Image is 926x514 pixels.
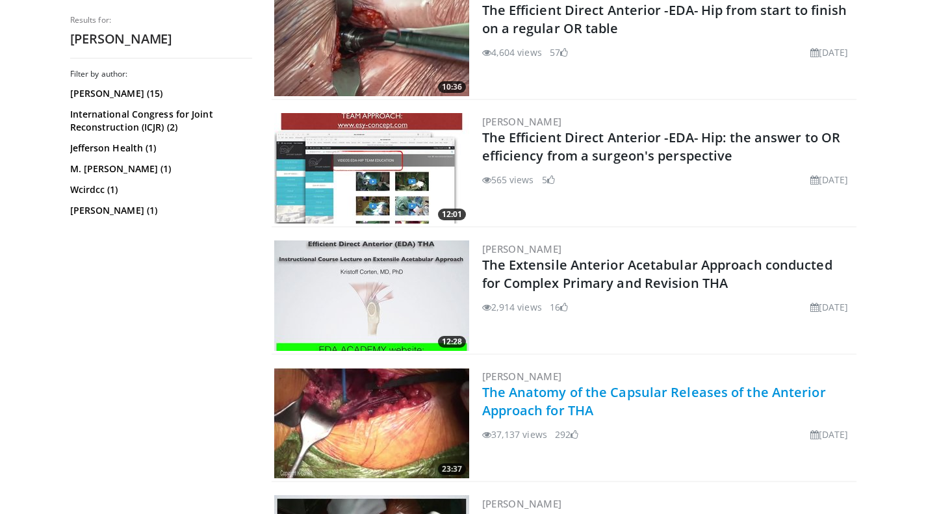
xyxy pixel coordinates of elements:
li: [DATE] [810,173,849,186]
a: [PERSON_NAME] [482,115,562,128]
img: c4ab79f4-af1a-4690-87a6-21f275021fd0.300x170_q85_crop-smart_upscale.jpg [274,368,469,478]
a: The Extensile Anterior Acetabular Approach conducted for Complex Primary and Revision THA [482,256,832,292]
a: [PERSON_NAME] [482,242,562,255]
a: The Anatomy of the Capsular Releases of the Anterior Approach for THA [482,383,826,419]
img: 9b385c59-7548-422b-9730-c1faa0d987e0.300x170_q85_crop-smart_upscale.jpg [274,113,469,224]
a: 23:37 [274,368,469,478]
a: M. [PERSON_NAME] (1) [70,162,249,175]
li: 2,914 views [482,300,542,314]
a: [PERSON_NAME] (15) [70,87,249,100]
a: Jefferson Health (1) [70,142,249,155]
a: The Efficient Direct Anterior -EDA- Hip: the answer to OR efficiency from a surgeon's perspective [482,129,841,164]
h2: [PERSON_NAME] [70,31,252,47]
h3: Filter by author: [70,69,252,79]
a: The Efficient Direct Anterior -EDA- Hip from start to finish on a regular OR table [482,1,847,37]
span: 23:37 [438,463,466,475]
li: 292 [555,428,578,441]
li: [DATE] [810,45,849,59]
a: 12:01 [274,113,469,224]
a: [PERSON_NAME] [482,497,562,510]
li: 565 views [482,173,534,186]
li: 37,137 views [482,428,547,441]
span: 12:28 [438,336,466,348]
img: 4dfc77a8-cc7a-4678-ba2b-bace55463c9a.300x170_q85_crop-smart_upscale.jpg [274,240,469,351]
li: 4,604 views [482,45,542,59]
li: [DATE] [810,300,849,314]
li: [DATE] [810,428,849,441]
p: Results for: [70,15,252,25]
a: [PERSON_NAME] [482,370,562,383]
span: 10:36 [438,81,466,93]
span: 12:01 [438,209,466,220]
a: International Congress for Joint Reconstruction (ICJR) (2) [70,108,249,134]
a: [PERSON_NAME] (1) [70,204,249,217]
a: 12:28 [274,240,469,351]
li: 16 [550,300,568,314]
li: 5 [542,173,555,186]
li: 57 [550,45,568,59]
a: Wcirdcc (1) [70,183,249,196]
